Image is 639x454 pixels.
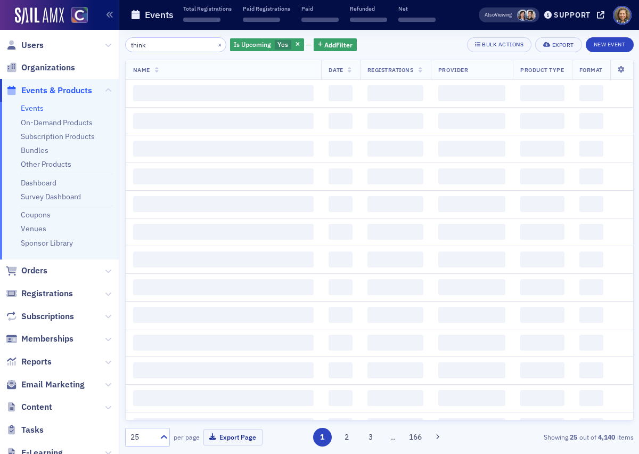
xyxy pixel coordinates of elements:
[438,85,505,101] span: ‌
[362,428,380,447] button: 3
[324,40,353,50] span: Add Filter
[386,432,400,442] span: …
[6,265,47,277] a: Orders
[329,307,352,323] span: ‌
[579,252,603,267] span: ‌
[520,362,564,378] span: ‌
[133,390,314,406] span: ‌
[367,307,423,323] span: ‌
[350,18,387,22] span: ‌
[21,401,52,413] span: Content
[438,279,505,295] span: ‌
[329,252,352,267] span: ‌
[613,6,632,25] span: Profile
[438,141,505,157] span: ‌
[6,333,73,345] a: Memberships
[579,224,603,240] span: ‌
[133,196,314,212] span: ‌
[520,85,564,101] span: ‌
[520,66,564,74] span: Product Type
[21,311,74,322] span: Subscriptions
[438,335,505,351] span: ‌
[329,390,352,406] span: ‌
[520,141,564,157] span: ‌
[71,7,88,23] img: SailAMX
[520,279,564,295] span: ‌
[438,168,505,184] span: ‌
[133,224,314,240] span: ‌
[568,432,579,442] strong: 25
[520,168,564,184] span: ‌
[579,390,603,406] span: ‌
[21,85,92,96] span: Events & Products
[6,288,73,299] a: Registrations
[367,390,423,406] span: ‌
[520,418,564,434] span: ‌
[21,238,73,248] a: Sponsor Library
[579,307,603,323] span: ‌
[21,333,73,345] span: Memberships
[21,62,75,74] span: Organizations
[579,168,603,184] span: ‌
[21,192,81,201] a: Survey Dashboard
[485,11,495,18] div: Also
[579,141,603,157] span: ‌
[579,113,603,129] span: ‌
[21,118,93,127] a: On-Demand Products
[301,18,339,22] span: ‌
[438,66,468,74] span: Provider
[21,210,51,220] a: Coupons
[133,252,314,267] span: ‌
[406,428,425,447] button: 166
[485,11,512,19] span: Viewing
[398,5,436,12] p: Net
[520,307,564,323] span: ‌
[329,224,352,240] span: ‌
[520,224,564,240] span: ‌
[183,5,232,12] p: Total Registrations
[579,66,603,74] span: Format
[133,113,314,129] span: ‌
[329,362,352,378] span: ‌
[367,418,423,434] span: ‌
[367,252,423,267] span: ‌
[21,159,71,169] a: Other Products
[145,9,174,21] h1: Events
[525,10,536,21] span: Pamela Galey-Coleman
[230,38,304,52] div: Yes
[21,379,85,391] span: Email Marketing
[21,178,56,188] a: Dashboard
[586,39,634,48] a: New Event
[329,168,352,184] span: ‌
[277,40,288,48] span: Yes
[552,42,574,48] div: Export
[6,424,44,436] a: Tasks
[520,390,564,406] span: ‌
[520,335,564,351] span: ‌
[130,432,154,443] div: 25
[21,265,47,277] span: Orders
[329,418,352,434] span: ‌
[579,196,603,212] span: ‌
[579,335,603,351] span: ‌
[329,196,352,212] span: ‌
[517,10,528,21] span: Stacy Svendsen
[125,37,227,52] input: Search…
[471,432,633,442] div: Showing out of items
[21,288,73,299] span: Registrations
[133,279,314,295] span: ‌
[367,66,414,74] span: Registrations
[21,132,95,141] a: Subscription Products
[535,37,581,52] button: Export
[329,141,352,157] span: ‌
[15,7,64,25] img: SailAMX
[301,5,339,12] p: Paid
[520,113,564,129] span: ‌
[520,196,564,212] span: ‌
[133,141,314,157] span: ‌
[329,66,343,74] span: Date
[350,5,387,12] p: Refunded
[314,38,357,52] button: AddFilter
[133,85,314,101] span: ‌
[367,224,423,240] span: ‌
